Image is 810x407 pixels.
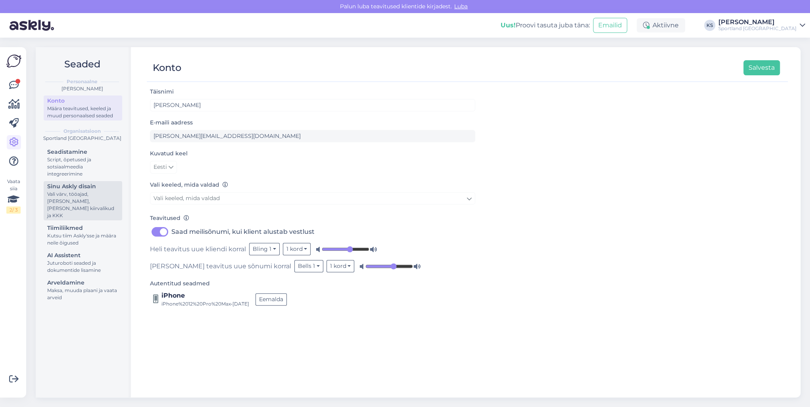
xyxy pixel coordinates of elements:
button: Emailid [593,18,627,33]
a: SeadistamineScript, õpetused ja sotsiaalmeedia integreerimine [44,147,122,179]
a: ArveldamineMaksa, muuda plaani ja vaata arveid [44,277,122,302]
div: Sportland [GEOGRAPHIC_DATA] [42,135,122,142]
input: Sisesta e-maili aadress [150,130,475,142]
a: AI AssistentJuturoboti seaded ja dokumentide lisamine [44,250,122,275]
a: KontoMäära teavitused, keeled ja muud personaalsed seaded [44,96,122,120]
label: Teavitused [150,214,189,222]
label: Täisnimi [150,88,174,96]
b: Uus! [501,21,516,29]
label: Saad meilisõnumi, kui klient alustab vestlust [171,225,315,238]
div: Maksa, muuda plaani ja vaata arveid [47,287,119,301]
div: Arveldamine [47,279,119,287]
div: Tiimiliikmed [47,224,119,232]
div: AI Assistent [47,251,119,260]
img: Askly Logo [6,54,21,69]
button: Eemalda [255,293,287,306]
div: [PERSON_NAME] teavitus uue sõnumi korral [150,260,475,272]
label: Vali keeled, mida valdad [150,181,228,189]
div: iPhone [161,291,249,300]
div: Vaata siia [6,178,21,214]
div: Heli teavitus uue kliendi korral [150,243,475,255]
span: Eesti [154,163,167,172]
div: Vali värv, tööajad, [PERSON_NAME], [PERSON_NAME] kiirvalikud ja KKK [47,191,119,219]
div: Proovi tasuta juba täna: [501,21,590,30]
div: Kutsu tiim Askly'sse ja määra neile õigused [47,232,119,246]
div: [PERSON_NAME] [42,85,122,92]
a: [PERSON_NAME]Sportland [GEOGRAPHIC_DATA] [718,19,805,32]
div: Konto [47,97,119,105]
button: Bling 1 [249,243,280,255]
a: Sinu Askly disainVali värv, tööajad, [PERSON_NAME], [PERSON_NAME] kiirvalikud ja KKK [44,181,122,220]
div: Määra teavitused, keeled ja muud personaalsed seaded [47,105,119,119]
a: TiimiliikmedKutsu tiim Askly'sse ja määra neile õigused [44,223,122,248]
input: Sisesta nimi [150,99,475,111]
b: Personaalne [67,78,98,85]
label: E-maili aadress [150,118,193,127]
div: [PERSON_NAME] [718,19,797,25]
div: Script, õpetused ja sotsiaalmeedia integreerimine [47,156,119,178]
div: Juturoboti seaded ja dokumentide lisamine [47,260,119,274]
a: Vali keeled, mida valdad [150,192,475,204]
span: Luba [452,3,470,10]
div: Sportland [GEOGRAPHIC_DATA] [718,25,797,32]
div: Sinu Askly disain [47,182,119,191]
a: Eesti [150,161,177,174]
span: Vali keeled, mida valdad [154,195,220,202]
div: Seadistamine [47,148,119,156]
div: 2 / 3 [6,206,21,214]
div: iPhone%2012%20Pro%20Max • [DATE] [161,300,249,308]
div: Aktiivne [637,18,685,32]
button: Salvesta [743,60,780,75]
div: KS [704,20,715,31]
button: Bells 1 [294,260,323,272]
label: Autentitud seadmed [150,279,210,288]
label: Kuvatud keel [150,149,188,158]
b: Organisatsioon [63,128,101,135]
button: 1 kord [326,260,355,272]
button: 1 kord [283,243,311,255]
h2: Seaded [42,57,122,72]
div: Konto [153,60,181,75]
